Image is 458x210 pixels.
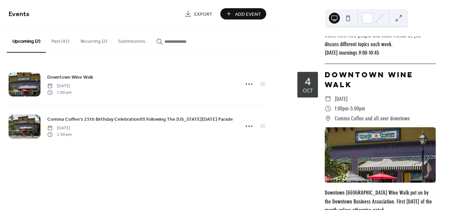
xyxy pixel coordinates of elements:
[9,8,29,21] span: Events
[305,76,311,87] div: 4
[325,70,436,90] div: Downtown Wine Walk
[194,11,212,18] span: Export
[47,73,93,81] a: Downtown Wine Walk
[47,116,233,123] span: Comma Coffee's 25th Birthday Celebration!!!! Following The [US_STATE][DATE] Parade
[325,31,436,57] div: Come meet new people and make friends as you discuss different topics each week. [DATE] mornings ...
[75,28,113,52] button: Recurring (2)
[47,131,72,137] span: 1:30 pm
[7,28,46,53] button: Upcoming (2)
[335,94,348,104] span: [DATE]
[47,89,72,95] span: 1:00 pm
[235,11,261,18] span: Add Event
[47,115,233,123] a: Comma Coffee's 25th Birthday Celebration!!!! Following The [US_STATE][DATE] Parade
[47,83,72,89] span: [DATE]
[325,114,331,123] div: ​
[303,88,313,93] div: Oct
[325,94,331,104] div: ​
[350,104,365,114] span: 5:00pm
[180,8,218,19] a: Export
[46,28,75,52] button: Past (41)
[113,28,151,52] button: Submissions
[220,8,266,19] button: Add Event
[335,114,410,123] span: Comma Coffee and all over downtown
[325,104,331,114] div: ​
[349,104,350,114] span: -
[47,74,93,81] span: Downtown Wine Walk
[47,125,72,131] span: [DATE]
[335,104,349,114] span: 1:00pm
